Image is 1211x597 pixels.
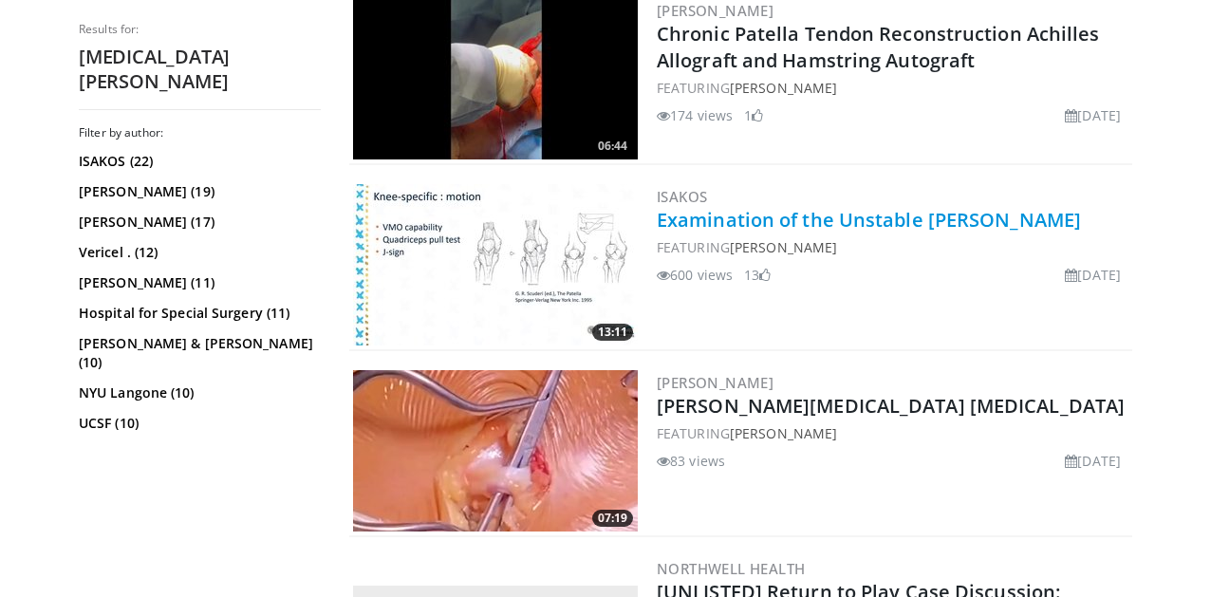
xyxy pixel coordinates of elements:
[79,243,316,262] a: Vericel . (12)
[79,414,316,433] a: UCSF (10)
[79,383,316,402] a: NYU Langone (10)
[657,393,1125,419] a: [PERSON_NAME][MEDICAL_DATA] [MEDICAL_DATA]
[79,304,316,323] a: Hospital for Special Surgery (11)
[657,21,1100,73] a: Chronic Patella Tendon Reconstruction Achilles Allograft and Hamstring Autograft
[592,324,633,341] span: 13:11
[657,265,733,285] li: 600 views
[657,373,773,392] a: [PERSON_NAME]
[79,213,316,232] a: [PERSON_NAME] (17)
[1065,451,1121,471] li: [DATE]
[730,79,837,97] a: [PERSON_NAME]
[1065,105,1121,125] li: [DATE]
[657,559,805,578] a: Northwell Health
[657,237,1128,257] div: FEATURING
[353,370,638,532] img: 47142257-b3a7-487c-bfaf-3e42b00cd54f.300x170_q85_crop-smart_upscale.jpg
[657,423,1128,443] div: FEATURING
[592,138,633,155] span: 06:44
[657,105,733,125] li: 174 views
[592,510,633,527] span: 07:19
[730,424,837,442] a: [PERSON_NAME]
[353,370,638,532] a: 07:19
[353,184,638,345] img: b2e8eb1b-8afe-4f74-8e75-ae8e3cc2d30f.300x170_q85_crop-smart_upscale.jpg
[79,125,321,140] h3: Filter by author:
[744,265,771,285] li: 13
[79,182,316,201] a: [PERSON_NAME] (19)
[657,207,1081,233] a: Examination of the Unstable [PERSON_NAME]
[79,273,316,292] a: [PERSON_NAME] (11)
[657,1,773,20] a: [PERSON_NAME]
[353,184,638,345] a: 13:11
[657,451,725,471] li: 83 views
[744,105,763,125] li: 1
[657,187,707,206] a: ISAKOS
[657,78,1128,98] div: FEATURING
[79,152,316,171] a: ISAKOS (22)
[79,45,321,94] h2: [MEDICAL_DATA][PERSON_NAME]
[79,334,316,372] a: [PERSON_NAME] & [PERSON_NAME] (10)
[1065,265,1121,285] li: [DATE]
[730,238,837,256] a: [PERSON_NAME]
[79,22,321,37] p: Results for:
